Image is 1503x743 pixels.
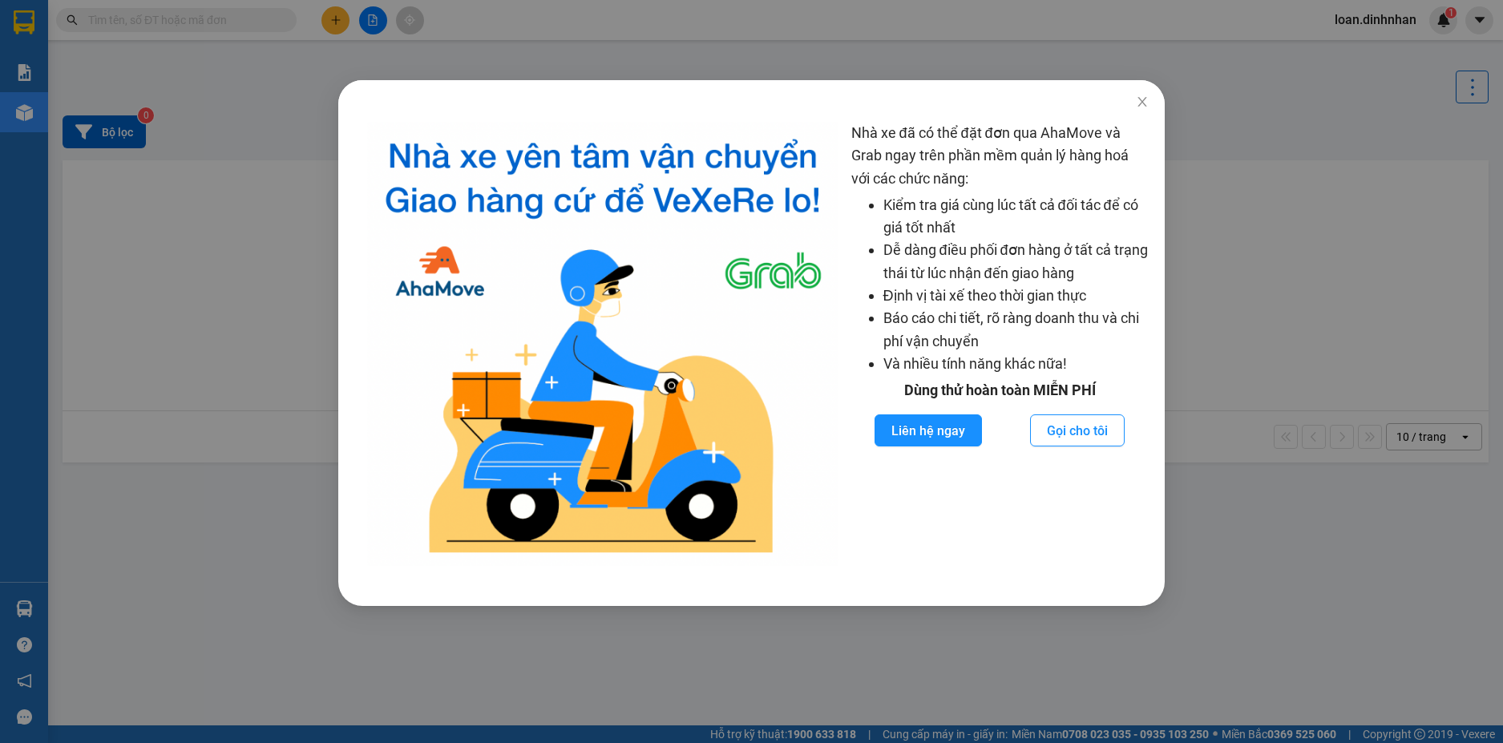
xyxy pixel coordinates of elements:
[1136,95,1149,108] span: close
[883,353,1149,375] li: Và nhiều tính năng khác nữa!
[883,194,1149,240] li: Kiểm tra giá cùng lúc tất cả đối tác để có giá tốt nhất
[883,307,1149,353] li: Báo cáo chi tiết, rõ ràng doanh thu và chi phí vận chuyển
[883,239,1149,285] li: Dễ dàng điều phối đơn hàng ở tất cả trạng thái từ lúc nhận đến giao hàng
[367,122,838,566] img: logo
[1120,80,1165,125] button: Close
[850,379,1149,402] div: Dùng thử hoàn toàn MIỄN PHÍ
[1030,414,1125,446] button: Gọi cho tôi
[875,414,982,446] button: Liên hệ ngay
[883,285,1149,307] li: Định vị tài xế theo thời gian thực
[891,421,965,441] span: Liên hệ ngay
[1047,421,1108,441] span: Gọi cho tôi
[850,122,1149,566] div: Nhà xe đã có thể đặt đơn qua AhaMove và Grab ngay trên phần mềm quản lý hàng hoá với các chức năng:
